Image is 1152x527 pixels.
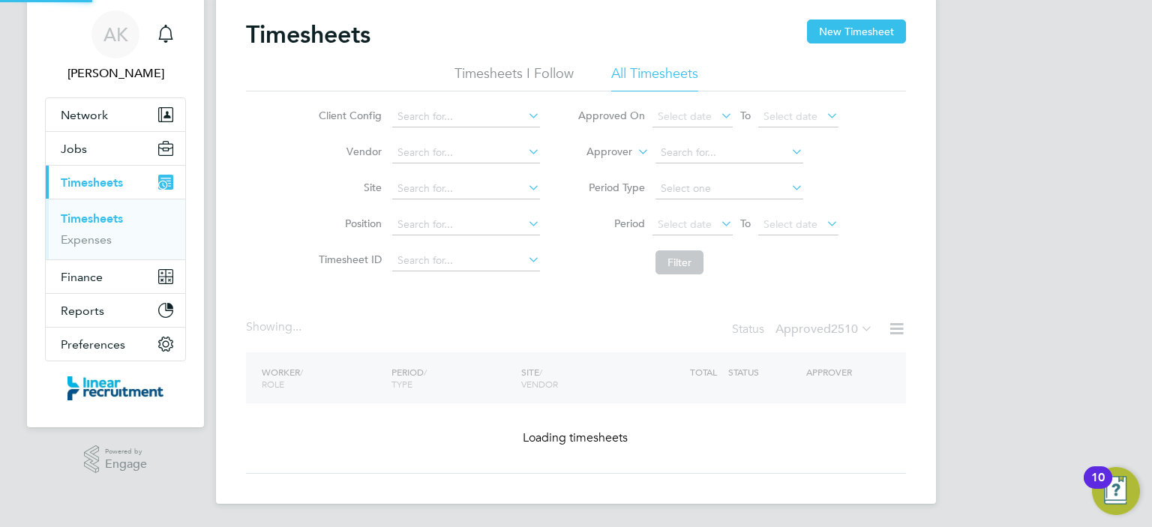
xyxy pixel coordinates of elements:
[246,319,304,335] div: Showing
[1092,467,1140,515] button: Open Resource Center, 10 new notifications
[103,25,128,44] span: AK
[736,106,755,125] span: To
[611,64,698,91] li: All Timesheets
[292,319,301,334] span: ...
[61,270,103,284] span: Finance
[46,98,185,131] button: Network
[314,109,382,122] label: Client Config
[655,178,803,199] input: Select one
[67,376,163,400] img: linearrecruitment-logo-retina.png
[392,106,540,127] input: Search for...
[46,260,185,293] button: Finance
[658,109,712,123] span: Select date
[314,145,382,158] label: Vendor
[314,181,382,194] label: Site
[61,232,112,247] a: Expenses
[46,132,185,165] button: Jobs
[61,211,123,226] a: Timesheets
[577,109,645,122] label: Approved On
[807,19,906,43] button: New Timesheet
[45,10,186,82] a: AK[PERSON_NAME]
[61,337,125,352] span: Preferences
[45,64,186,82] span: Ashley Kelly
[454,64,574,91] li: Timesheets I Follow
[655,250,703,274] button: Filter
[392,214,540,235] input: Search for...
[45,376,186,400] a: Go to home page
[658,217,712,231] span: Select date
[46,294,185,327] button: Reports
[105,445,147,458] span: Powered by
[736,214,755,233] span: To
[61,175,123,190] span: Timesheets
[46,166,185,199] button: Timesheets
[105,458,147,471] span: Engage
[61,142,87,156] span: Jobs
[831,322,858,337] span: 2510
[46,199,185,259] div: Timesheets
[763,217,817,231] span: Select date
[246,19,370,49] h2: Timesheets
[61,304,104,318] span: Reports
[763,109,817,123] span: Select date
[1091,478,1105,497] div: 10
[577,217,645,230] label: Period
[314,217,382,230] label: Position
[732,319,876,340] div: Status
[392,178,540,199] input: Search for...
[577,181,645,194] label: Period Type
[775,322,873,337] label: Approved
[84,445,148,474] a: Powered byEngage
[565,145,632,160] label: Approver
[655,142,803,163] input: Search for...
[314,253,382,266] label: Timesheet ID
[392,142,540,163] input: Search for...
[392,250,540,271] input: Search for...
[46,328,185,361] button: Preferences
[61,108,108,122] span: Network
